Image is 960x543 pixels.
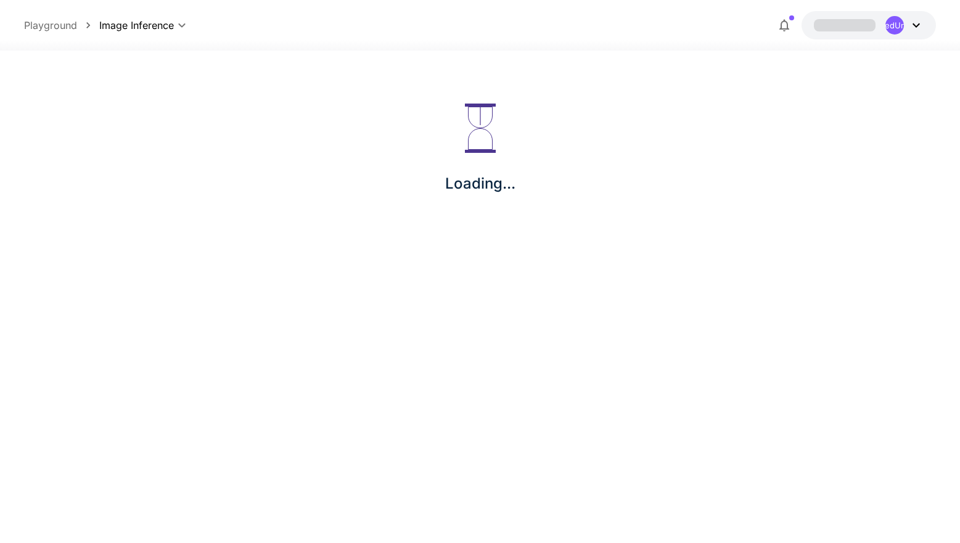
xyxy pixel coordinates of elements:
[99,18,174,33] span: Image Inference
[802,11,936,39] button: UndefinedUndefined
[445,173,515,195] p: Loading...
[24,18,99,33] nav: breadcrumb
[885,16,904,35] div: UndefinedUndefined
[24,18,77,33] a: Playground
